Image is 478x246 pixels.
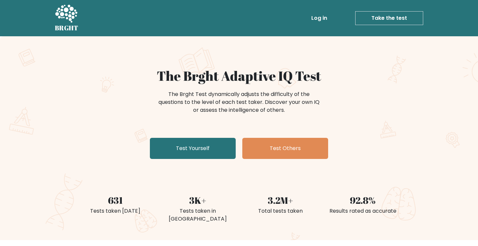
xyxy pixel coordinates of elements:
[355,11,423,25] a: Take the test
[160,207,235,223] div: Tests taken in [GEOGRAPHIC_DATA]
[150,138,236,159] a: Test Yourself
[78,193,153,207] div: 631
[243,193,318,207] div: 3.2M+
[243,207,318,215] div: Total tests taken
[156,90,322,114] div: The Brght Test dynamically adjusts the difficulty of the questions to the level of each test take...
[242,138,328,159] a: Test Others
[55,3,79,34] a: BRGHT
[160,193,235,207] div: 3K+
[78,207,153,215] div: Tests taken [DATE]
[55,24,79,32] h5: BRGHT
[325,193,400,207] div: 92.8%
[309,12,330,25] a: Log in
[325,207,400,215] div: Results rated as accurate
[78,68,400,84] h1: The Brght Adaptive IQ Test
